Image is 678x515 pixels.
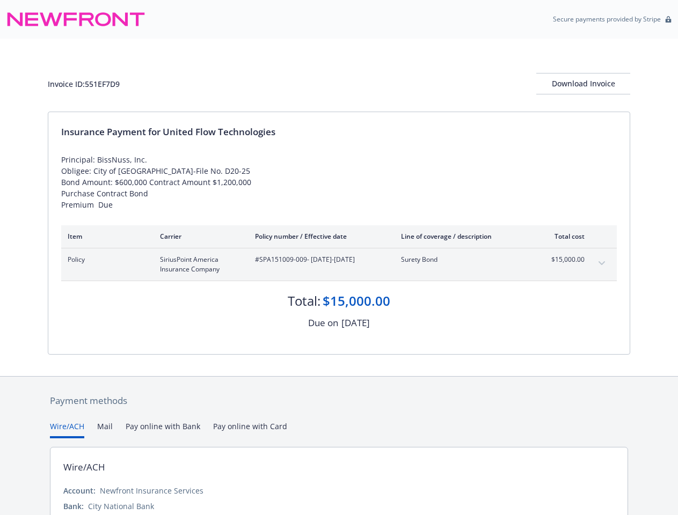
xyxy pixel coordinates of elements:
[213,421,287,438] button: Pay online with Card
[401,232,527,241] div: Line of coverage / description
[544,255,585,264] span: $15,000.00
[536,73,630,94] button: Download Invoice
[68,255,143,264] span: Policy
[48,78,120,90] div: Invoice ID: 551EF7D9
[50,394,628,408] div: Payment methods
[593,255,610,272] button: expand content
[63,460,105,474] div: Wire/ACH
[544,232,585,241] div: Total cost
[536,73,630,94] div: Download Invoice
[553,14,661,24] p: Secure payments provided by Stripe
[323,292,390,310] div: $15,000.00
[88,501,154,512] div: City National Bank
[160,255,238,274] span: SiriusPoint America Insurance Company
[255,232,384,241] div: Policy number / Effective date
[401,255,527,264] span: Surety Bond
[61,154,617,210] div: Principal: BissNuss, Inc. Obligee: City of [GEOGRAPHIC_DATA]-File No. D20-25 Bond Amount: $600,00...
[288,292,320,310] div: Total:
[61,125,617,139] div: Insurance Payment for United Flow Technologies
[160,232,238,241] div: Carrier
[255,255,384,264] span: #SPA151009-009 - [DATE]-[DATE]
[341,316,370,330] div: [DATE]
[126,421,200,438] button: Pay online with Bank
[63,485,96,496] div: Account:
[100,485,203,496] div: Newfront Insurance Services
[61,248,617,281] div: PolicySiriusPoint America Insurance Company#SPA151009-009- [DATE]-[DATE]Surety Bond$15,000.00expa...
[50,421,84,438] button: Wire/ACH
[308,316,338,330] div: Due on
[63,501,84,512] div: Bank:
[97,421,113,438] button: Mail
[68,232,143,241] div: Item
